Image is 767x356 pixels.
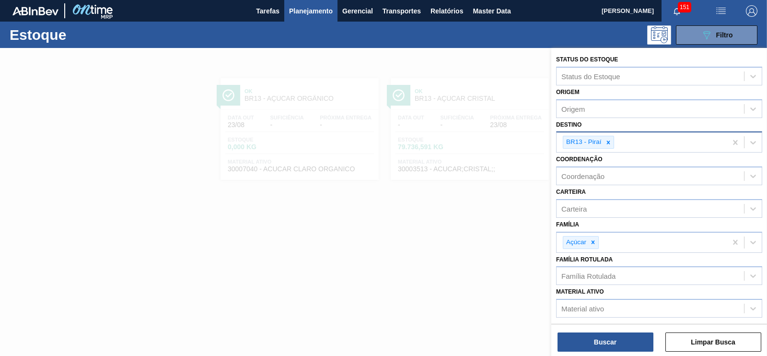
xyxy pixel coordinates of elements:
span: Transportes [383,5,421,17]
img: Logout [746,5,757,17]
span: Master Data [473,5,511,17]
div: Família Rotulada [561,272,616,280]
label: Origem [556,89,580,95]
img: userActions [715,5,727,17]
label: Carteira [556,189,586,195]
img: TNhmsLtSVTkK8tSr43FrP2fwEKptu5GPRR3wAAAABJRU5ErkJggg== [12,7,58,15]
div: Material ativo [561,305,604,313]
div: Origem [561,105,585,113]
label: Material ativo [556,288,604,295]
div: Status do Estoque [561,72,620,80]
label: Status do Estoque [556,56,618,63]
span: Tarefas [256,5,279,17]
span: Gerencial [342,5,373,17]
label: Destino [556,121,581,128]
label: Coordenação [556,156,603,163]
div: Açúcar [563,237,588,249]
div: Carteira [561,204,587,213]
span: Planejamento [289,5,333,17]
span: Filtro [716,31,733,39]
button: Notificações [662,4,692,18]
label: Família Rotulada [556,256,613,263]
div: Pogramando: nenhum usuário selecionado [647,25,671,45]
span: 151 [678,2,691,12]
div: Coordenação [561,172,604,180]
h1: Estoque [10,29,149,40]
span: Relatórios [430,5,463,17]
label: Família [556,221,579,228]
div: BR13 - Piraí [563,136,603,148]
button: Filtro [676,25,757,45]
